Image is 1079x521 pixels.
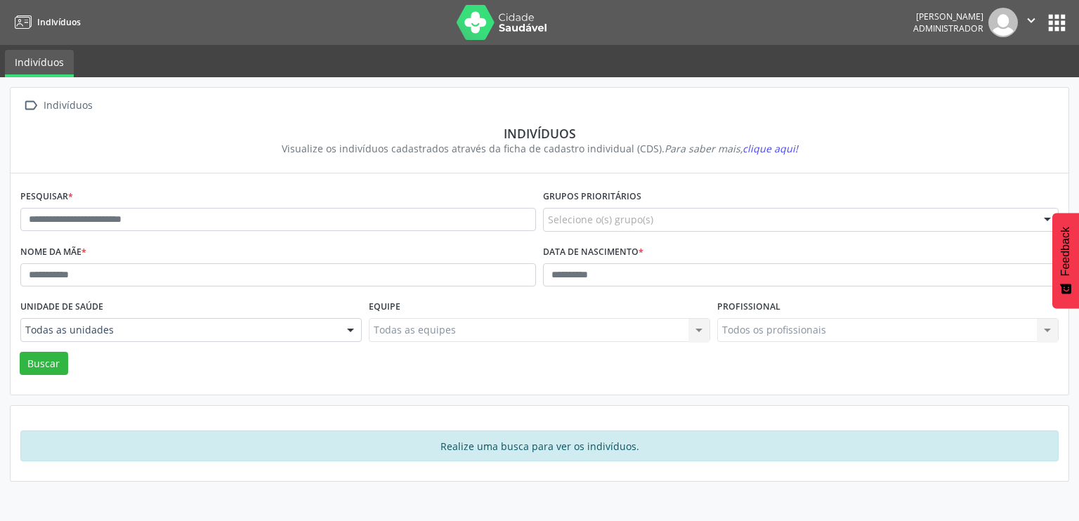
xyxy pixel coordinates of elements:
label: Equipe [369,296,400,318]
i:  [1024,13,1039,28]
i: Para saber mais, [665,142,798,155]
div: Indivíduos [30,126,1049,141]
button: apps [1045,11,1069,35]
a: Indivíduos [10,11,81,34]
button: Buscar [20,352,68,376]
label: Profissional [717,296,780,318]
span: clique aqui! [743,142,798,155]
a: Indivíduos [5,50,74,77]
div: Realize uma busca para ver os indivíduos. [20,430,1059,461]
span: Todas as unidades [25,323,333,337]
label: Unidade de saúde [20,296,103,318]
div: Indivíduos [41,95,95,116]
div: [PERSON_NAME] [913,11,983,22]
label: Data de nascimento [543,242,643,263]
span: Administrador [913,22,983,34]
label: Pesquisar [20,186,73,208]
label: Grupos prioritários [543,186,641,208]
span: Indivíduos [37,16,81,28]
img: img [988,8,1018,37]
div: Visualize os indivíduos cadastrados através da ficha de cadastro individual (CDS). [30,141,1049,156]
span: Selecione o(s) grupo(s) [548,212,653,227]
button:  [1018,8,1045,37]
span: Feedback [1059,227,1072,276]
a:  Indivíduos [20,95,95,116]
button: Feedback - Mostrar pesquisa [1052,213,1079,308]
i:  [20,95,41,116]
label: Nome da mãe [20,242,86,263]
